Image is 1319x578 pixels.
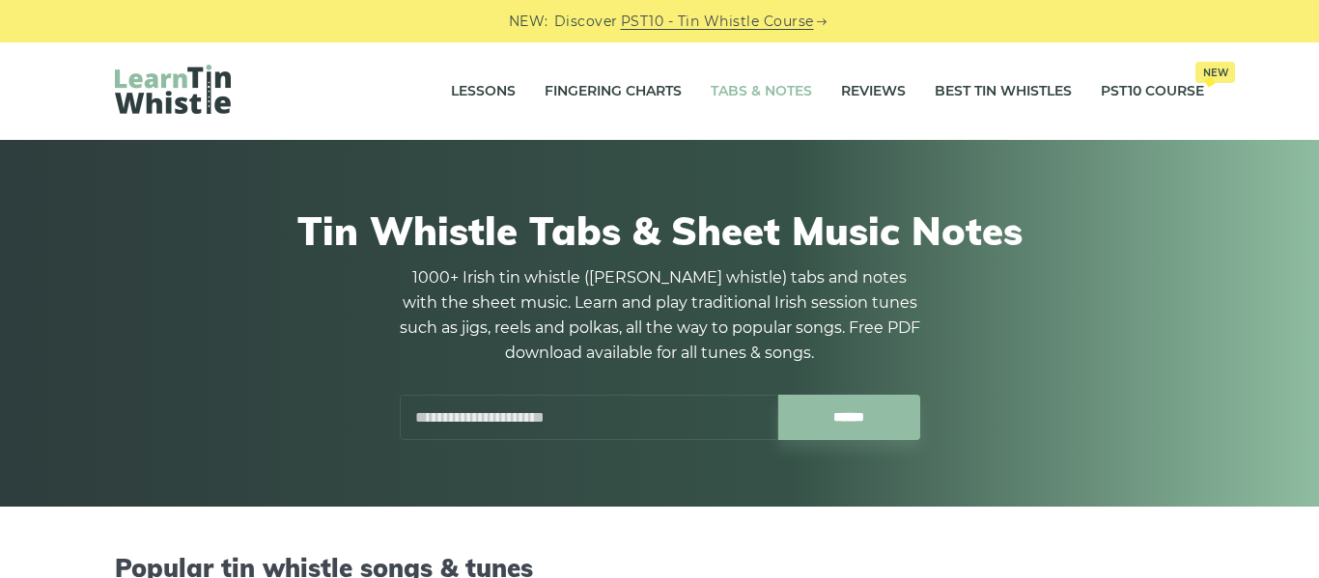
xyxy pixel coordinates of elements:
[545,68,682,116] a: Fingering Charts
[115,65,231,114] img: LearnTinWhistle.com
[1195,62,1235,83] span: New
[711,68,812,116] a: Tabs & Notes
[115,207,1204,254] h1: Tin Whistle Tabs & Sheet Music Notes
[935,68,1072,116] a: Best Tin Whistles
[399,265,920,366] p: 1000+ Irish tin whistle ([PERSON_NAME] whistle) tabs and notes with the sheet music. Learn and pl...
[841,68,906,116] a: Reviews
[1101,68,1204,116] a: PST10 CourseNew
[451,68,516,116] a: Lessons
